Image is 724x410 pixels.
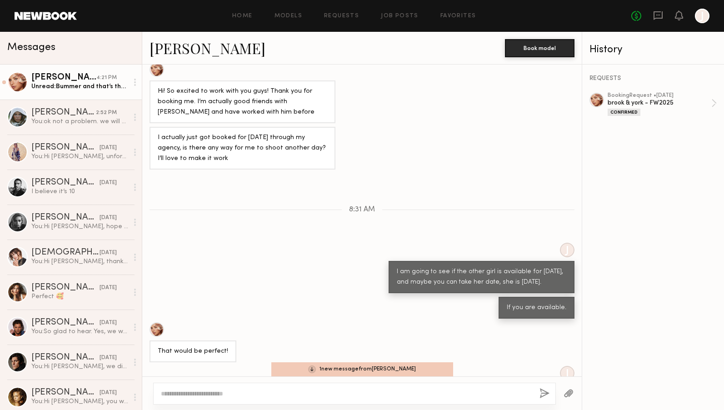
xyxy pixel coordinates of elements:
[31,327,128,336] div: You: So glad to hear. Yes, we will reimburse for manicure and parking!
[96,74,117,82] div: 4:21 PM
[608,109,640,116] div: Confirmed
[100,354,117,362] div: [DATE]
[31,318,100,327] div: [PERSON_NAME]
[31,362,128,371] div: You: Hi [PERSON_NAME], we did have to pivot into a different direction.
[31,73,96,82] div: [PERSON_NAME]
[324,13,359,19] a: Requests
[158,86,327,118] div: Hi! So excited to work with you guys! Thank you for booking me. I’m actually good friends with [P...
[31,178,100,187] div: [PERSON_NAME]
[31,283,100,292] div: [PERSON_NAME]
[31,397,128,406] div: You: Hi [PERSON_NAME], you were amazing, so glad we got to work together! I know [PERSON_NAME] is...
[100,144,117,152] div: [DATE]
[695,9,709,23] a: J
[31,353,100,362] div: [PERSON_NAME]
[31,117,128,126] div: You: ok not a problem. we will stick to our original date! I will be sending out call sheets late...
[232,13,253,19] a: Home
[31,248,100,257] div: [DEMOGRAPHIC_DATA][PERSON_NAME]
[100,179,117,187] div: [DATE]
[7,42,55,53] span: Messages
[507,303,566,313] div: If you are available.
[31,82,128,91] div: Unread: Bummer and that’s the only other shoot day?
[608,93,717,116] a: bookingRequest •[DATE]brook & york - FW2025Confirmed
[100,214,117,222] div: [DATE]
[31,213,100,222] div: [PERSON_NAME]
[381,13,419,19] a: Job Posts
[31,388,100,397] div: [PERSON_NAME]
[31,187,128,196] div: I believe it’s 10
[589,75,717,82] div: REQUESTS
[505,39,574,57] button: Book model
[158,133,327,164] div: I actually just got booked for [DATE] through my agency, is there any way for me to shoot another...
[100,319,117,327] div: [DATE]
[100,389,117,397] div: [DATE]
[349,206,375,214] span: 8:31 AM
[31,152,128,161] div: You: Hi [PERSON_NAME], unfortunately we are traveling from the [GEOGRAPHIC_DATA] so do not have f...
[608,99,711,107] div: brook & york - FW2025
[440,13,476,19] a: Favorites
[505,44,574,51] a: Book model
[31,292,128,301] div: Perfect 🥰
[150,38,265,58] a: [PERSON_NAME]
[608,93,711,99] div: booking Request • [DATE]
[31,143,100,152] div: [PERSON_NAME]
[275,13,302,19] a: Models
[589,45,717,55] div: History
[100,284,117,292] div: [DATE]
[158,346,228,357] div: That would be perfect!
[96,109,117,117] div: 2:52 PM
[31,222,128,231] div: You: Hi [PERSON_NAME], hope all is well! We are coming back to [GEOGRAPHIC_DATA] to do our winter...
[31,108,96,117] div: [PERSON_NAME]
[100,249,117,257] div: [DATE]
[31,257,128,266] div: You: Hi [PERSON_NAME], thank you for letting me know! Unfortunately that will not work for what w...
[397,267,566,288] div: I am going to see if the other girl is available for [DATE], and maybe you can take her date, she...
[271,362,453,376] div: 1 new message from [PERSON_NAME]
